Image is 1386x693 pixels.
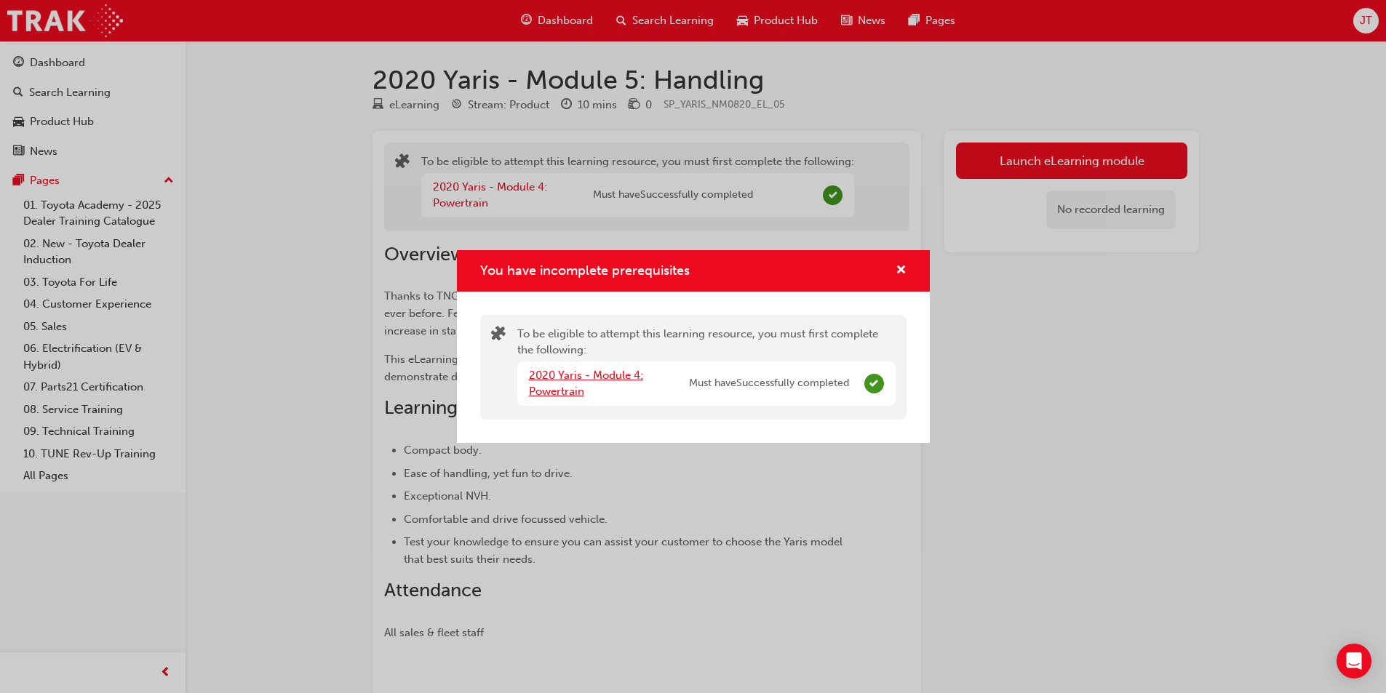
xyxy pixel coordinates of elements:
[480,263,690,279] span: You have incomplete prerequisites
[457,250,930,443] div: You have incomplete prerequisites
[517,326,896,409] div: To be eligible to attempt this learning resource, you must first complete the following:
[491,327,506,344] span: puzzle-icon
[896,265,907,278] span: cross-icon
[896,262,907,280] button: cross-icon
[529,369,643,398] a: 2020 Yaris - Module 4: Powertrain
[1337,644,1371,678] div: Open Intercom Messenger
[864,374,884,393] span: Complete
[689,375,849,392] span: Must have Successfully completed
